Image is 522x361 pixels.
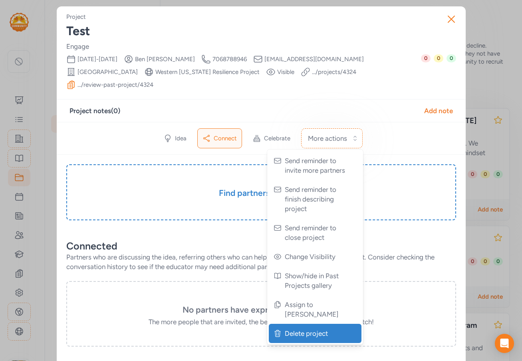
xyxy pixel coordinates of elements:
h3: No partners have expressed interest yet. [86,304,436,315]
span: Show/hide in Past Projects gallery [285,271,347,290]
span: Idea [175,134,187,142]
div: More actions [267,150,363,345]
span: Delete project [285,329,347,338]
span: [DATE] - [DATE] [77,55,117,63]
div: Connected [66,239,456,252]
div: Partners who are discussing the idea, referring others who can help, or engaging around this proj... [66,252,456,271]
span: Change Visibility [285,252,347,261]
button: More actions [301,128,363,148]
a: .../review-past-project/4324 [77,81,153,89]
div: Western [US_STATE] Resilience Project [155,68,260,76]
span: 0 [434,54,443,62]
span: 0 [447,54,456,62]
div: The more people that are invited, the better the chances of finding a match! [86,317,436,327]
span: 7068788946 [212,55,247,63]
span: Celebrate [264,134,290,142]
div: Open Intercom Messenger [495,334,514,353]
h3: Find partners to invite [86,187,436,199]
span: [GEOGRAPHIC_DATA] [77,68,138,76]
span: More actions [308,134,347,143]
span: Send reminder to invite more partners [285,156,347,175]
span: Connect [214,134,237,142]
div: Test [66,24,456,38]
span: Send reminder to close project [285,223,347,242]
span: 0 [421,54,431,62]
span: Send reminder to finish describing project [285,185,347,213]
span: Assign to [PERSON_NAME] [285,300,347,319]
div: Project notes ( 0 ) [69,106,120,116]
div: Project [66,13,86,21]
span: [EMAIL_ADDRESS][DOMAIN_NAME] [264,55,364,63]
span: Visible [277,68,294,76]
div: Engage [66,42,456,51]
span: Ben [PERSON_NAME] [135,55,195,63]
div: Add note [424,106,453,116]
a: .../projects/4324 [312,68,356,76]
